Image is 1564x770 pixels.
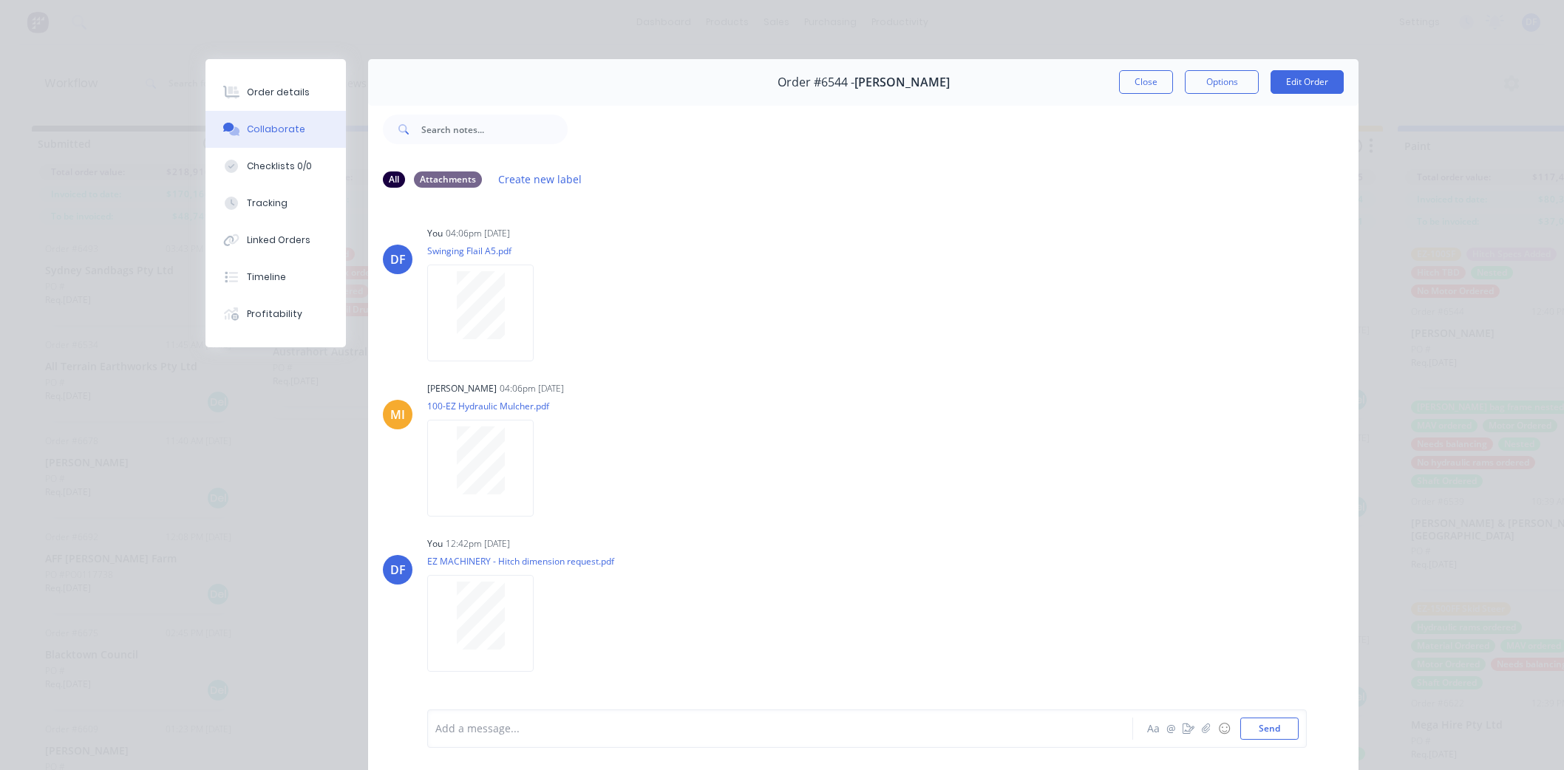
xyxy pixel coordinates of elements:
[390,251,406,268] div: DF
[421,115,568,144] input: Search notes...
[1144,720,1162,737] button: Aa
[205,185,346,222] button: Tracking
[247,197,288,210] div: Tracking
[390,406,405,423] div: MI
[427,382,497,395] div: [PERSON_NAME]
[446,227,510,240] div: 04:06pm [DATE]
[1162,720,1180,737] button: @
[247,160,312,173] div: Checklists 0/0
[1185,70,1259,94] button: Options
[1119,70,1173,94] button: Close
[427,245,548,257] p: Swinging Flail A5.pdf
[427,537,443,551] div: You
[446,537,510,551] div: 12:42pm [DATE]
[427,555,614,568] p: EZ MACHINERY - Hitch dimension request.pdf
[205,148,346,185] button: Checklists 0/0
[500,382,564,395] div: 04:06pm [DATE]
[247,123,305,136] div: Collaborate
[205,296,346,333] button: Profitability
[247,86,310,99] div: Order details
[205,222,346,259] button: Linked Orders
[247,270,286,284] div: Timeline
[778,75,854,89] span: Order #6544 -
[1215,720,1233,737] button: ☺
[205,74,346,111] button: Order details
[854,75,950,89] span: [PERSON_NAME]
[383,171,405,188] div: All
[390,561,406,579] div: DF
[247,234,310,247] div: Linked Orders
[414,171,482,188] div: Attachments
[1240,718,1299,740] button: Send
[205,111,346,148] button: Collaborate
[427,400,549,412] p: 100-EZ Hydraulic Mulcher.pdf
[427,227,443,240] div: You
[1271,70,1344,94] button: Edit Order
[491,169,590,189] button: Create new label
[205,259,346,296] button: Timeline
[247,307,302,321] div: Profitability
